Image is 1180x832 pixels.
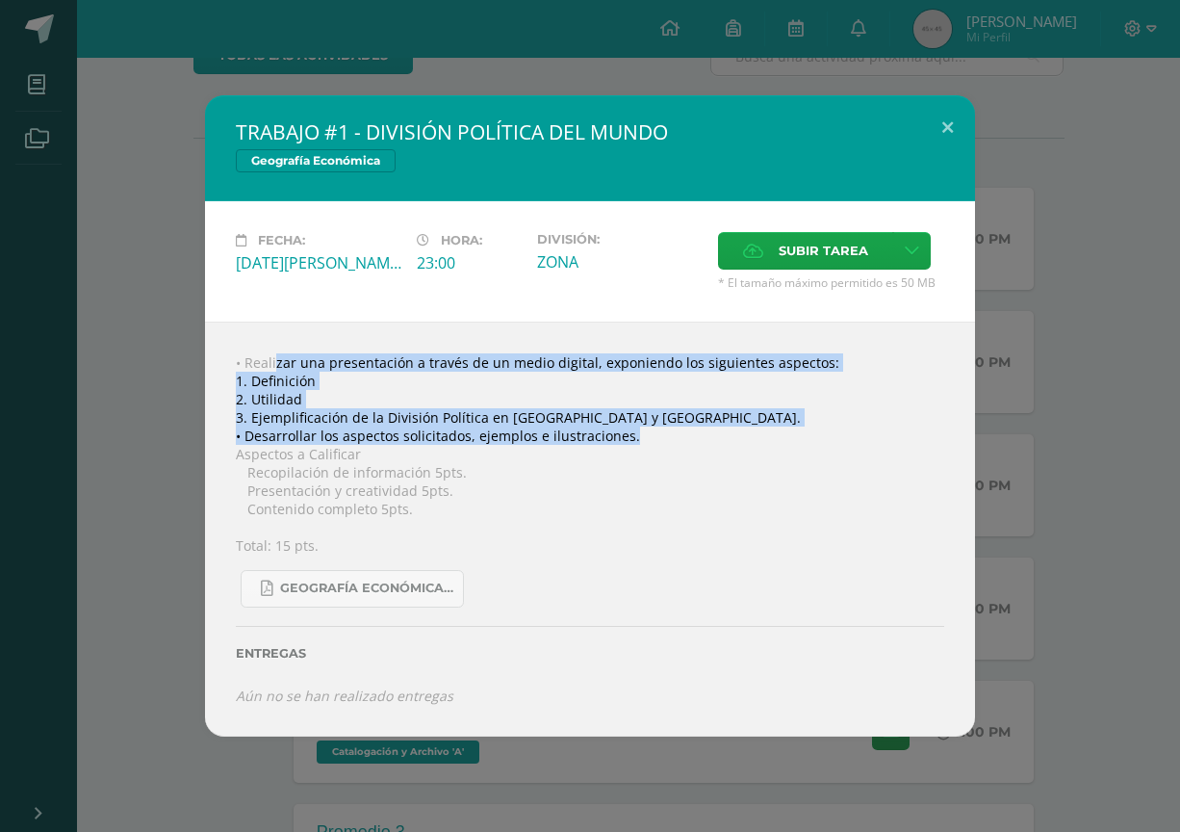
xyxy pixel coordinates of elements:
[236,118,944,145] h2: TRABAJO #1 - DIVISIÓN POLÍTICA DEL MUNDO
[241,570,464,608] a: GEOGRAFÍA ECONÓMICA.pdf
[920,95,975,161] button: Close (Esc)
[779,233,868,269] span: Subir tarea
[280,581,453,596] span: GEOGRAFÍA ECONÓMICA.pdf
[537,232,703,247] label: División:
[205,322,975,737] div: • Realizar una presentación a través de un medio digital, exponiendo los siguientes aspectos: 1. ...
[417,252,522,273] div: 23:00
[718,274,944,291] span: * El tamaño máximo permitido es 50 MB
[236,646,944,661] label: Entregas
[236,149,396,172] span: Geografía Económica
[236,687,453,705] i: Aún no se han realizado entregas
[441,233,482,247] span: Hora:
[258,233,305,247] span: Fecha:
[236,252,401,273] div: [DATE][PERSON_NAME]
[537,251,703,273] div: ZONA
